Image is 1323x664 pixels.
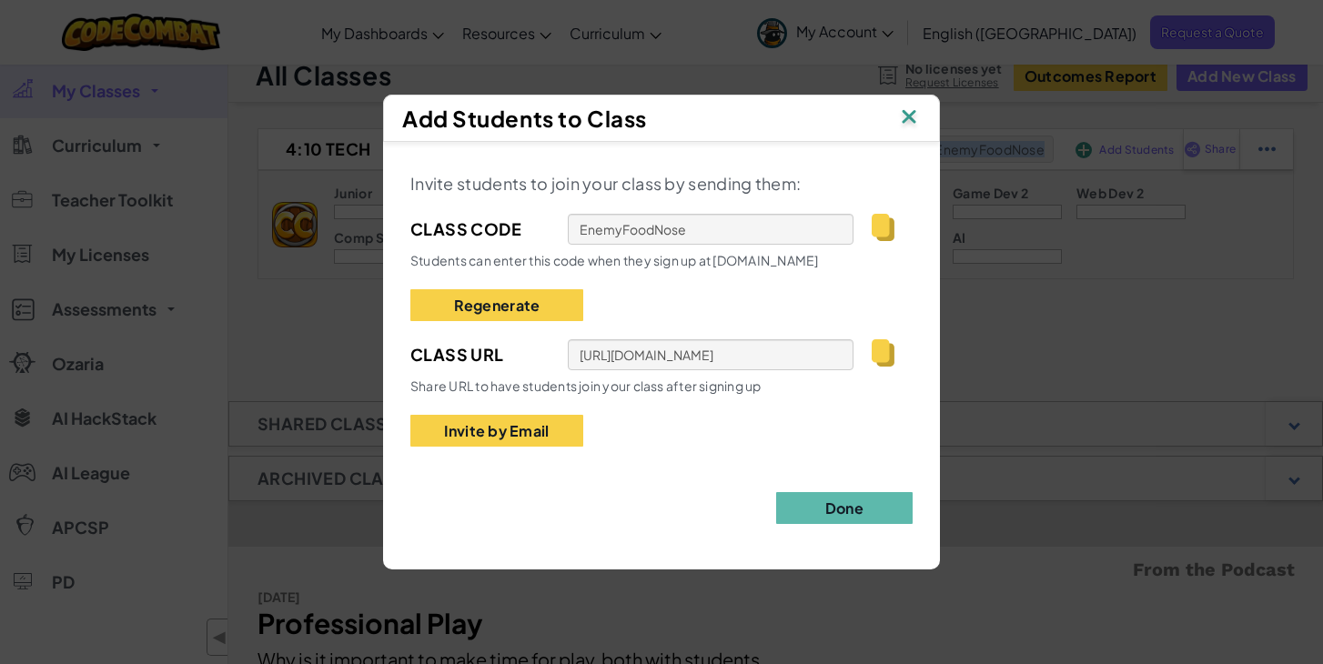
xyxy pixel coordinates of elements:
[410,377,762,394] span: Share URL to have students join your class after signing up
[402,105,647,132] span: Add Students to Class
[897,105,921,132] img: IconClose.svg
[410,173,801,194] span: Invite students to join your class by sending them:
[872,339,894,367] img: IconCopy.svg
[776,492,913,524] button: Done
[410,415,583,447] button: Invite by Email
[410,252,819,268] span: Students can enter this code when they sign up at [DOMAIN_NAME]
[410,341,550,368] span: Class Url
[410,289,583,321] button: Regenerate
[410,216,550,243] span: Class Code
[872,214,894,241] img: IconCopy.svg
